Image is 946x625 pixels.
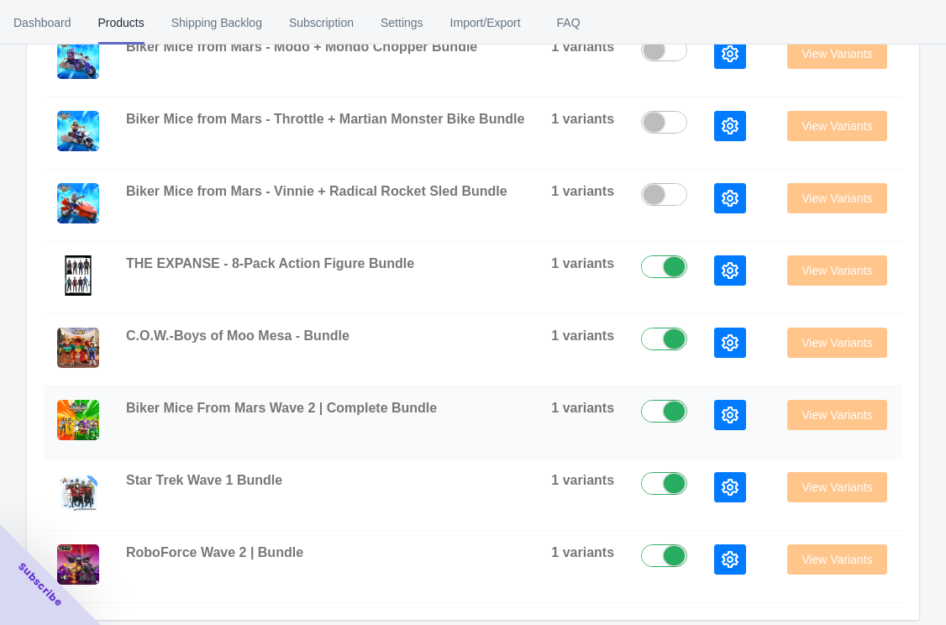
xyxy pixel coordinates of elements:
[57,400,99,440] img: BMFMWave2BeautyShots_Group_3000x3000_a2d8ccd2-52ca-4536-bbd8-a9c35046a6d9.png
[57,328,99,368] img: MooMesaBeautyShot_3000x3000_Group_0c8a9558-de1f-4f15-9ea5-3a681fe7676a.png
[57,183,99,223] img: BMFM_Bundle_Beauty_Shots_2048x2048_VinnieonBike.png
[126,401,437,415] span: Biker Mice From Mars Wave 2 | Complete Bundle
[126,39,477,54] span: Biker Mice from Mars - Modo + Mondo Chopper Bundle
[57,39,99,79] img: BMFM_Bundle_Beauty_Shots_2048x2048_ModoonBike.png
[171,1,262,45] span: Shipping Backlog
[13,1,71,45] span: Dashboard
[57,472,99,512] img: StarTrek_1000x1000Charactersbundle.png
[551,256,614,270] span: 1 variants
[551,473,614,487] span: 1 variants
[551,545,614,559] span: 1 variants
[551,184,614,198] span: 1 variants
[57,255,99,296] img: 8_Figure_Set_2500x2500_4cb38692-2001-412b-9a8b-643ff61ee796.png
[126,184,507,198] span: Biker Mice from Mars - Vinnie + Radical Rocket Sled Bundle
[551,401,614,415] span: 1 variants
[551,112,614,126] span: 1 variants
[289,1,354,45] span: Subscription
[15,559,66,610] span: Subscribe
[126,256,414,270] span: THE EXPANSE - 8-Pack Action Figure Bundle
[548,1,590,45] span: FAQ
[381,1,423,45] span: Settings
[551,328,614,343] span: 1 variants
[57,111,99,151] img: BMFM_Bundle_Beauty_Shots_2048x2048_ThrottleonBike.png
[551,39,614,54] span: 1 variants
[126,545,303,559] span: RoboForce Wave 2 | Bundle
[126,328,349,343] span: C.O.W.-Boys of Moo Mesa - Bundle
[126,112,524,126] span: Biker Mice from Mars - Throttle + Martian Monster Bike Bundle
[98,1,145,45] span: Products
[450,1,521,45] span: Import/Export
[126,473,282,487] span: Star Trek Wave 1 Bundle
